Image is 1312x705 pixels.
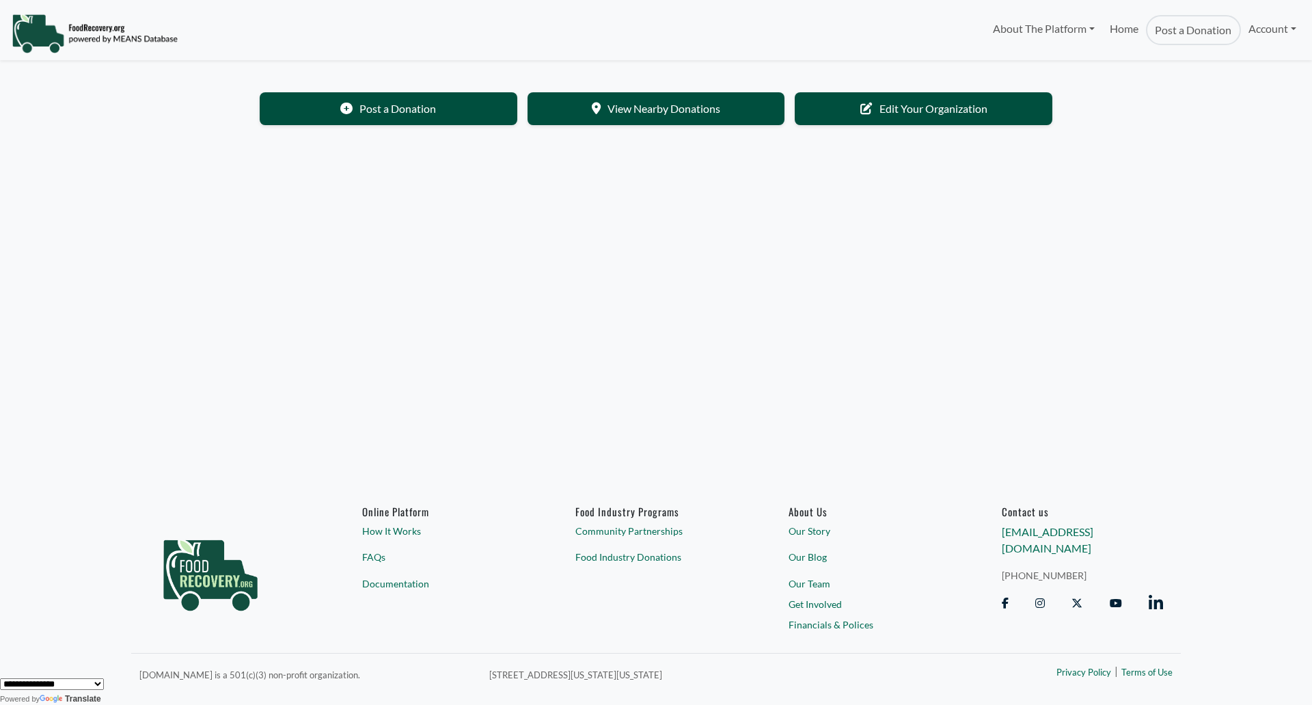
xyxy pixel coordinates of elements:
a: Terms of Use [1121,666,1173,680]
h6: Food Industry Programs [575,505,737,518]
h6: Online Platform [362,505,523,518]
a: Financials & Polices [789,617,950,631]
a: Get Involved [789,597,950,611]
a: Post a Donation [260,92,517,125]
a: Our Blog [789,550,950,564]
a: Documentation [362,576,523,591]
span: | [1115,663,1118,679]
a: Home [1102,15,1146,45]
a: Food Industry Donations [575,550,737,564]
a: About The Platform [985,15,1102,42]
a: Privacy Policy [1056,666,1111,680]
h6: Contact us [1002,505,1163,518]
a: Edit Your Organization [795,92,1052,125]
a: View Nearby Donations [528,92,785,125]
img: food_recovery_green_logo-76242d7a27de7ed26b67be613a865d9c9037ba317089b267e0515145e5e51427.png [149,505,272,635]
p: [STREET_ADDRESS][US_STATE][US_STATE] [489,666,910,682]
a: Our Story [789,524,950,538]
a: Translate [40,694,101,704]
img: NavigationLogo_FoodRecovery-91c16205cd0af1ed486a0f1a7774a6544ea792ac00100771e7dd3ec7c0e58e41.png [12,13,178,54]
p: [DOMAIN_NAME] is a 501(c)(3) non-profit organization. [139,666,473,682]
a: FAQs [362,550,523,564]
a: About Us [789,505,950,518]
a: Account [1241,15,1304,42]
a: Community Partnerships [575,524,737,538]
img: Google Translate [40,695,65,704]
a: [EMAIL_ADDRESS][DOMAIN_NAME] [1002,525,1093,555]
a: How It Works [362,524,523,538]
a: [PHONE_NUMBER] [1002,568,1163,583]
a: Our Team [789,576,950,591]
a: Post a Donation [1146,15,1240,45]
